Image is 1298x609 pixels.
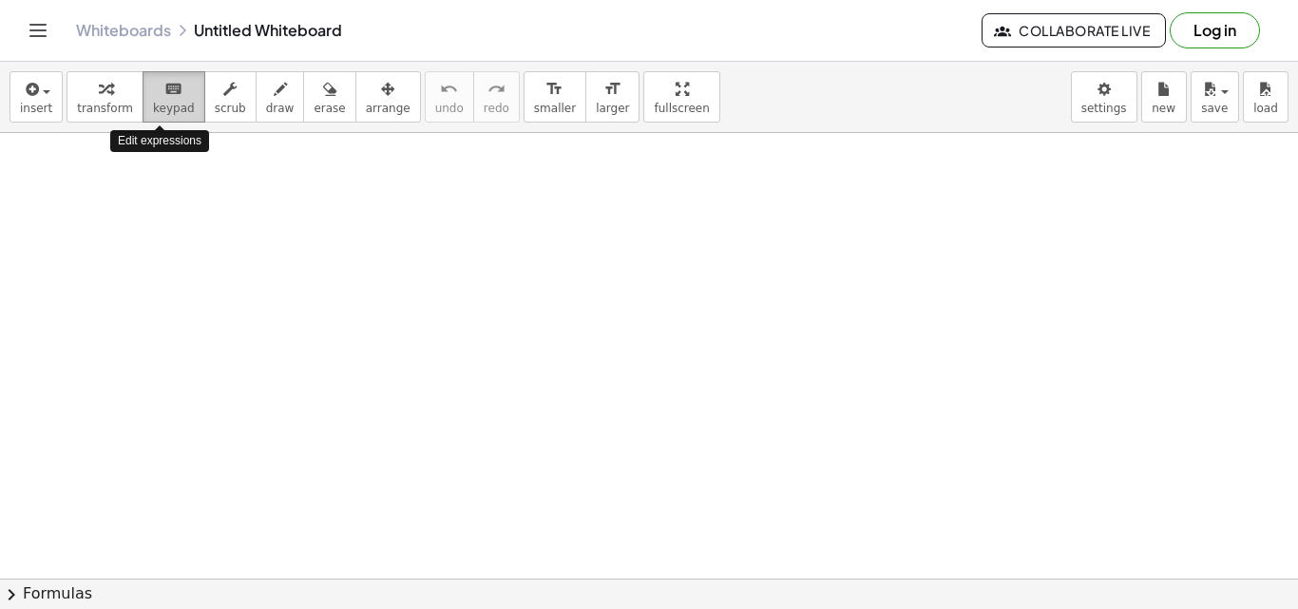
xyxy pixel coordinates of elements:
button: format_sizelarger [585,71,639,123]
span: redo [484,102,509,115]
span: draw [266,102,295,115]
span: Collaborate Live [998,22,1150,39]
button: settings [1071,71,1137,123]
i: format_size [545,78,563,101]
span: keypad [153,102,195,115]
span: insert [20,102,52,115]
button: undoundo [425,71,474,123]
span: settings [1081,102,1127,115]
span: smaller [534,102,576,115]
button: Collaborate Live [982,13,1166,48]
button: redoredo [473,71,520,123]
span: transform [77,102,133,115]
i: keyboard [164,78,182,101]
span: erase [314,102,345,115]
button: fullscreen [643,71,719,123]
span: arrange [366,102,410,115]
button: Log in [1170,12,1260,48]
div: Edit expressions [110,130,209,152]
span: undo [435,102,464,115]
button: load [1243,71,1288,123]
span: load [1253,102,1278,115]
span: save [1201,102,1228,115]
button: arrange [355,71,421,123]
button: erase [303,71,355,123]
i: format_size [603,78,621,101]
button: new [1141,71,1187,123]
button: draw [256,71,305,123]
button: insert [10,71,63,123]
i: redo [487,78,506,101]
button: transform [67,71,143,123]
span: larger [596,102,629,115]
span: fullscreen [654,102,709,115]
button: Toggle navigation [23,15,53,46]
button: scrub [204,71,257,123]
span: scrub [215,102,246,115]
span: new [1152,102,1175,115]
button: keyboardkeypad [143,71,205,123]
button: format_sizesmaller [524,71,586,123]
a: Whiteboards [76,21,171,40]
button: save [1191,71,1239,123]
i: undo [440,78,458,101]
